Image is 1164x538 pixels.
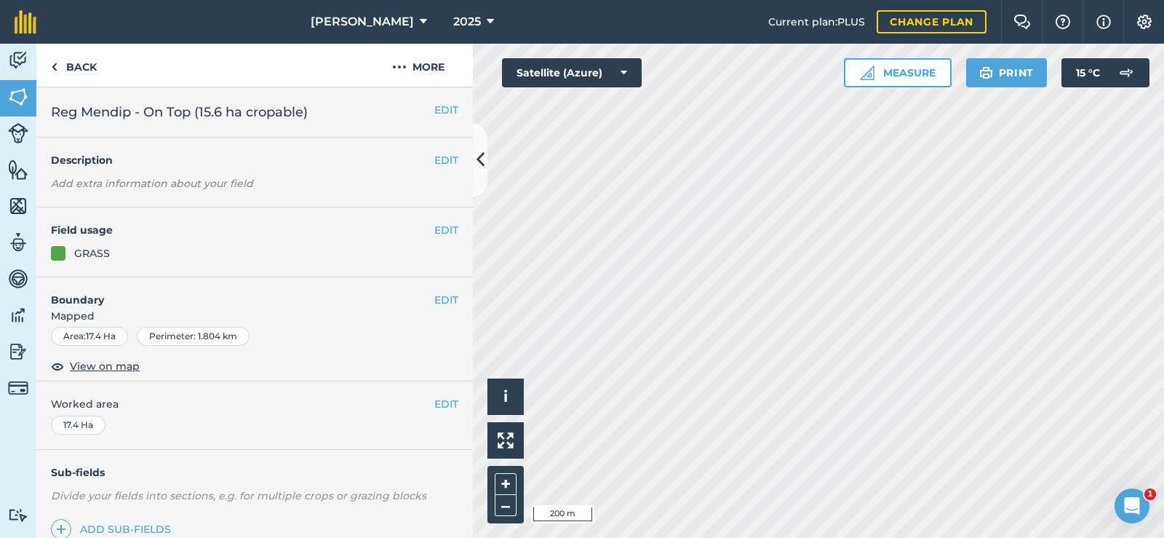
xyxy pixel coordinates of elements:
[434,102,458,118] button: EDIT
[36,44,111,87] a: Back
[74,245,110,261] div: GRASS
[36,464,473,480] h4: Sub-fields
[51,416,105,435] div: 17.4 Ha
[70,358,140,374] span: View on map
[137,327,250,346] div: Perimeter : 1.804 km
[1115,488,1149,523] iframe: Intercom live chat
[503,387,508,406] span: i
[1054,15,1072,29] img: A question mark icon
[434,152,458,168] button: EDIT
[51,222,434,238] h4: Field usage
[51,327,128,346] div: Area : 17.4 Ha
[495,473,517,495] button: +
[364,44,473,87] button: More
[453,13,481,31] span: 2025
[392,58,407,76] img: svg+xml;base64,PHN2ZyB4bWxucz0iaHR0cDovL3d3dy53My5vcmcvMjAwMC9zdmciIHdpZHRoPSIyMCIgaGVpZ2h0PSIyNC...
[8,232,28,253] img: svg+xml;base64,PD94bWwgdmVyc2lvbj0iMS4wIiBlbmNvZGluZz0idXRmLTgiPz4KPCEtLSBHZW5lcmF0b3I6IEFkb2JlIE...
[51,357,140,375] button: View on map
[311,13,414,31] span: [PERSON_NAME]
[434,222,458,238] button: EDIT
[1096,13,1111,31] img: svg+xml;base64,PHN2ZyB4bWxucz0iaHR0cDovL3d3dy53My5vcmcvMjAwMC9zdmciIHdpZHRoPSIxNyIgaGVpZ2h0PSIxNy...
[434,396,458,412] button: EDIT
[8,341,28,363] img: svg+xml;base64,PD94bWwgdmVyc2lvbj0iMS4wIiBlbmNvZGluZz0idXRmLTgiPz4KPCEtLSBHZW5lcmF0b3I6IEFkb2JlIE...
[1136,15,1153,29] img: A cog icon
[1061,58,1149,87] button: 15 °C
[8,304,28,326] img: svg+xml;base64,PD94bWwgdmVyc2lvbj0iMS4wIiBlbmNvZGluZz0idXRmLTgiPz4KPCEtLSBHZW5lcmF0b3I6IEFkb2JlIE...
[8,268,28,290] img: svg+xml;base64,PD94bWwgdmVyc2lvbj0iMS4wIiBlbmNvZGluZz0idXRmLTgiPz4KPCEtLSBHZW5lcmF0b3I6IEFkb2JlIE...
[8,508,28,522] img: svg+xml;base64,PD94bWwgdmVyc2lvbj0iMS4wIiBlbmNvZGluZz0idXRmLTgiPz4KPCEtLSBHZW5lcmF0b3I6IEFkb2JlIE...
[487,379,524,415] button: i
[8,195,28,217] img: svg+xml;base64,PHN2ZyB4bWxucz0iaHR0cDovL3d3dy53My5vcmcvMjAwMC9zdmciIHdpZHRoPSI1NiIgaGVpZ2h0PSI2MC...
[979,64,993,82] img: svg+xml;base64,PHN2ZyB4bWxucz0iaHR0cDovL3d3dy53My5vcmcvMjAwMC9zdmciIHdpZHRoPSIxOSIgaGVpZ2h0PSIyNC...
[495,495,517,516] button: –
[36,308,473,324] span: Mapped
[51,177,253,190] em: Add extra information about your field
[15,10,36,33] img: fieldmargin Logo
[502,58,642,87] button: Satellite (Azure)
[498,432,514,448] img: Four arrows, one pointing top left, one top right, one bottom right and the last bottom left
[877,10,986,33] a: Change plan
[36,277,434,308] h4: Boundary
[51,102,308,122] span: Reg Mendip - On Top (15.6 ha cropable)
[8,86,28,108] img: svg+xml;base64,PHN2ZyB4bWxucz0iaHR0cDovL3d3dy53My5vcmcvMjAwMC9zdmciIHdpZHRoPSI1NiIgaGVpZ2h0PSI2MC...
[51,396,458,412] span: Worked area
[434,292,458,308] button: EDIT
[56,521,66,538] img: svg+xml;base64,PHN2ZyB4bWxucz0iaHR0cDovL3d3dy53My5vcmcvMjAwMC9zdmciIHdpZHRoPSIxNCIgaGVpZ2h0PSIyNC...
[51,357,64,375] img: svg+xml;base64,PHN2ZyB4bWxucz0iaHR0cDovL3d3dy53My5vcmcvMjAwMC9zdmciIHdpZHRoPSIxOCIgaGVpZ2h0PSIyNC...
[8,50,28,71] img: svg+xml;base64,PD94bWwgdmVyc2lvbj0iMS4wIiBlbmNvZGluZz0idXRmLTgiPz4KPCEtLSBHZW5lcmF0b3I6IEFkb2JlIE...
[1144,488,1156,500] span: 1
[8,159,28,181] img: svg+xml;base64,PHN2ZyB4bWxucz0iaHR0cDovL3d3dy53My5vcmcvMjAwMC9zdmciIHdpZHRoPSI1NiIgaGVpZ2h0PSI2MC...
[768,14,865,30] span: Current plan : PLUS
[844,58,952,87] button: Measure
[966,58,1048,87] button: Print
[51,58,57,76] img: svg+xml;base64,PHN2ZyB4bWxucz0iaHR0cDovL3d3dy53My5vcmcvMjAwMC9zdmciIHdpZHRoPSI5IiBoZWlnaHQ9IjI0Ii...
[8,123,28,143] img: svg+xml;base64,PD94bWwgdmVyc2lvbj0iMS4wIiBlbmNvZGluZz0idXRmLTgiPz4KPCEtLSBHZW5lcmF0b3I6IEFkb2JlIE...
[860,66,874,80] img: Ruler icon
[51,489,426,502] em: Divide your fields into sections, e.g. for multiple crops or grazing blocks
[1112,58,1141,87] img: svg+xml;base64,PD94bWwgdmVyc2lvbj0iMS4wIiBlbmNvZGluZz0idXRmLTgiPz4KPCEtLSBHZW5lcmF0b3I6IEFkb2JlIE...
[1013,15,1031,29] img: Two speech bubbles overlapping with the left bubble in the forefront
[8,378,28,398] img: svg+xml;base64,PD94bWwgdmVyc2lvbj0iMS4wIiBlbmNvZGluZz0idXRmLTgiPz4KPCEtLSBHZW5lcmF0b3I6IEFkb2JlIE...
[1076,58,1100,87] span: 15 ° C
[51,152,458,168] h4: Description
